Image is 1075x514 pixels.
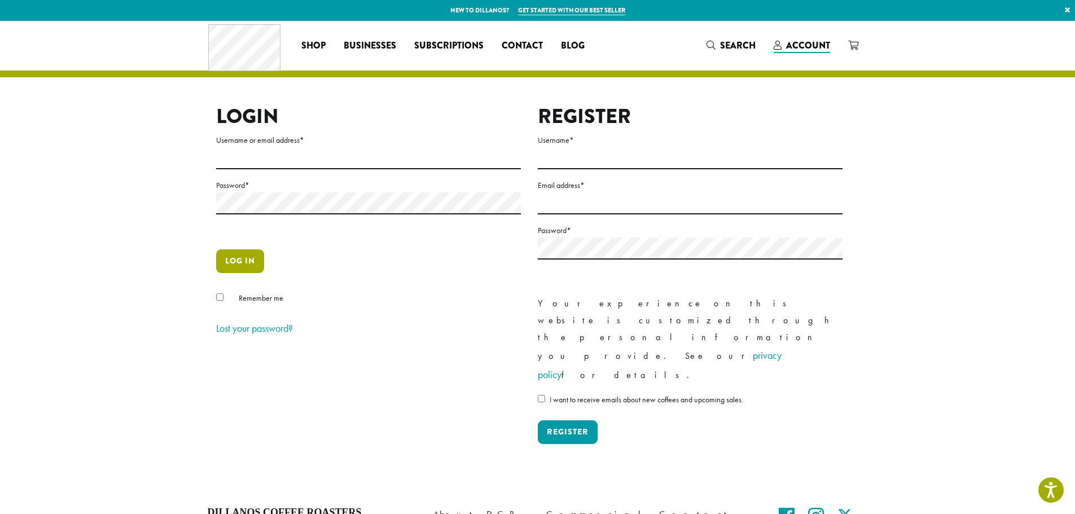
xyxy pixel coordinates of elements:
a: privacy policy [538,349,782,381]
span: Shop [301,39,326,53]
label: Username or email address [216,133,521,147]
span: Blog [561,39,585,53]
label: Password [538,223,843,238]
label: Password [216,178,521,192]
label: Email address [538,178,843,192]
span: Remember me [239,293,283,303]
h2: Login [216,104,521,129]
span: Businesses [344,39,396,53]
p: Your experience on this website is customized through the personal information you provide. See o... [538,295,843,384]
span: Search [720,39,756,52]
button: Log in [216,249,264,273]
button: Register [538,420,598,444]
span: Subscriptions [414,39,484,53]
a: Search [697,36,765,55]
label: Username [538,133,843,147]
h2: Register [538,104,843,129]
a: Lost your password? [216,322,293,335]
a: Shop [292,37,335,55]
a: Get started with our best seller [518,6,625,15]
input: I want to receive emails about new coffees and upcoming sales. [538,395,545,402]
span: Contact [502,39,543,53]
span: I want to receive emails about new coffees and upcoming sales. [550,394,743,405]
span: Account [786,39,830,52]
